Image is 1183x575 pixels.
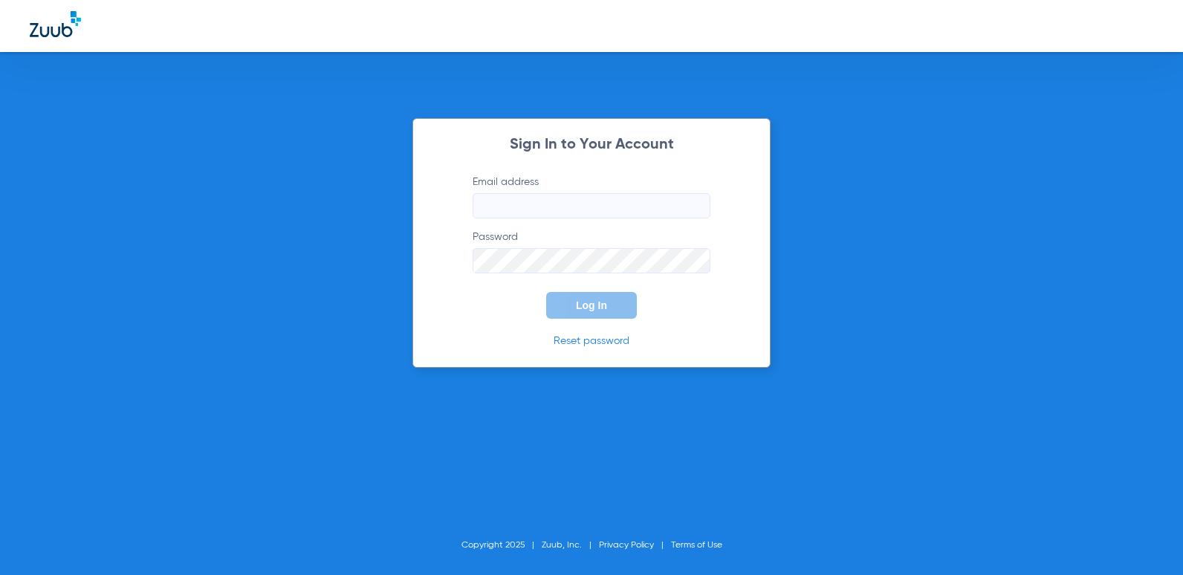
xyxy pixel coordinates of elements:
[473,230,710,273] label: Password
[542,538,599,553] li: Zuub, Inc.
[450,137,733,152] h2: Sign In to Your Account
[599,541,654,550] a: Privacy Policy
[461,538,542,553] li: Copyright 2025
[576,299,607,311] span: Log In
[473,175,710,218] label: Email address
[473,248,710,273] input: Password
[473,193,710,218] input: Email address
[1109,504,1183,575] iframe: Chat Widget
[546,292,637,319] button: Log In
[30,11,81,37] img: Zuub Logo
[554,336,629,346] a: Reset password
[671,541,722,550] a: Terms of Use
